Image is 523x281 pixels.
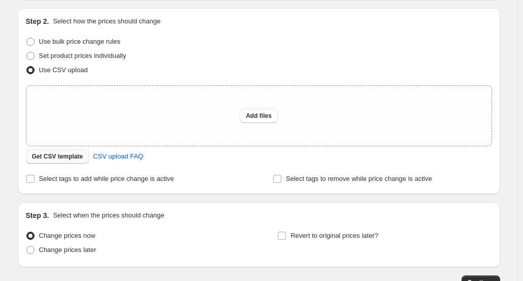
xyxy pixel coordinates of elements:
[93,151,143,162] span: CSV upload FAQ
[39,232,95,239] span: Change prices now
[39,246,96,254] span: Change prices later
[53,16,160,26] p: Select how the prices should change
[39,38,120,45] span: Use bulk price change rules
[39,52,126,59] span: Set product prices individually
[240,109,278,123] button: Add files
[26,149,89,164] button: Get CSV template
[32,152,83,161] span: Get CSV template
[286,175,432,182] span: Select tags to remove while price change is active
[246,112,272,120] span: Add files
[26,16,49,26] h2: Step 2.
[39,66,88,74] span: Use CSV upload
[290,232,378,239] span: Revert to original prices later?
[26,210,49,221] h2: Step 3.
[53,210,164,221] p: Select when the prices should change
[87,148,149,165] a: CSV upload FAQ
[39,175,174,182] span: Select tags to add while price change is active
